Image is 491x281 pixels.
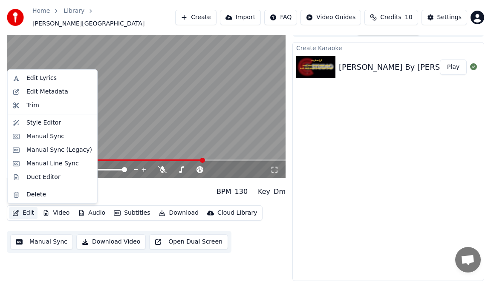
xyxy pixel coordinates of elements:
div: Delete [26,190,46,199]
div: Edit Lyrics [26,74,57,82]
div: [PERSON_NAME] [7,193,78,202]
span: [PERSON_NAME][GEOGRAPHIC_DATA] [32,20,144,28]
button: Manual Sync [10,234,73,250]
a: Library [64,7,84,15]
nav: breadcrumb [32,7,175,28]
div: [PERSON_NAME] [7,182,78,193]
div: Dm [274,187,286,197]
button: Edit [9,207,38,219]
div: Open chat [455,247,481,272]
button: Download [155,207,202,219]
div: Manual Sync (Legacy) [26,146,92,154]
button: Open Dual Screen [149,234,228,250]
div: Key [258,187,270,197]
img: youka [7,9,24,26]
a: Home [32,7,50,15]
div: Cloud Library [217,209,257,217]
div: Create Karaoke [293,43,484,53]
button: Import [220,10,261,25]
div: BPM [217,187,231,197]
button: Create [175,10,217,25]
button: Audio [75,207,109,219]
span: 10 [405,13,413,22]
div: Duet Editor [26,173,61,182]
div: Style Editor [26,119,61,127]
button: Credits10 [364,10,418,25]
div: Edit Metadata [26,88,68,96]
button: Play [440,60,467,75]
div: Manual Line Sync [26,159,79,168]
button: Subtitles [110,207,153,219]
div: 130 [235,187,248,197]
button: FAQ [264,10,297,25]
button: Video [39,207,73,219]
span: Credits [380,13,401,22]
button: Download Video [76,234,146,250]
div: Manual Sync [26,132,64,141]
button: Video Guides [300,10,361,25]
div: Trim [26,101,39,110]
button: Settings [422,10,467,25]
div: Settings [437,13,462,22]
